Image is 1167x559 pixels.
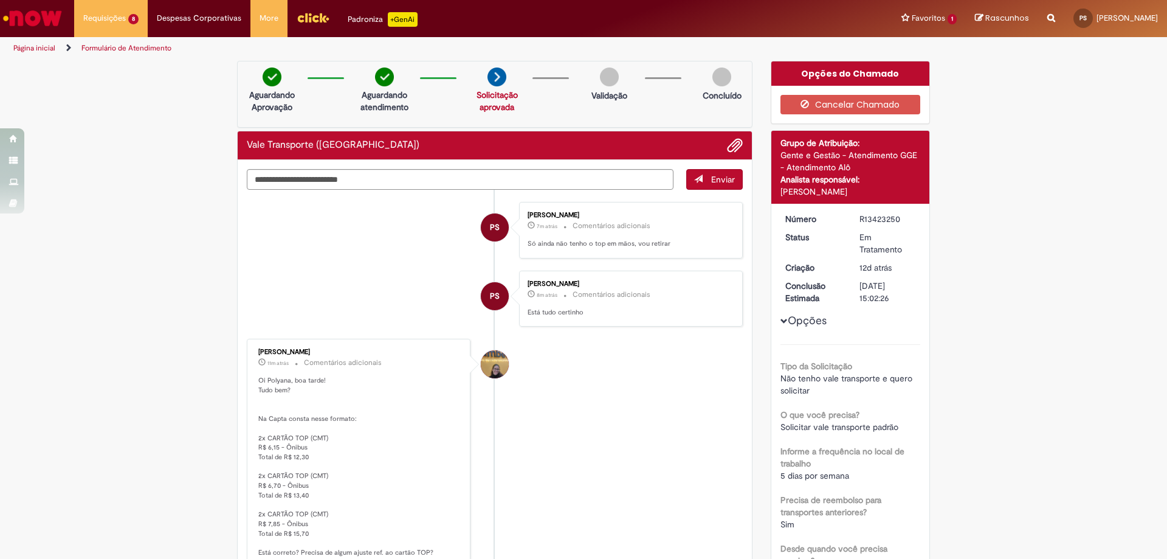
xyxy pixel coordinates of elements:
span: PS [1079,14,1087,22]
div: Grupo de Atribuição: [780,137,921,149]
p: Aguardando Aprovação [243,89,301,113]
small: Comentários adicionais [573,221,650,231]
time: 29/08/2025 14:24:46 [537,223,557,230]
span: Não tenho vale transporte e quero solicitar [780,373,915,396]
span: 8 [128,14,139,24]
div: Gente e Gestão - Atendimento GGE - Atendimento Alô [780,149,921,173]
dt: Status [776,231,851,243]
p: +GenAi [388,12,418,27]
span: Enviar [711,174,735,185]
span: Rascunhos [985,12,1029,24]
div: [PERSON_NAME] [258,349,461,356]
img: img-circle-grey.png [712,68,731,86]
span: Sim [780,519,794,530]
span: [PERSON_NAME] [1096,13,1158,23]
b: O que você precisa? [780,409,859,420]
span: Requisições [83,12,126,24]
span: 12d atrás [859,262,892,273]
time: 29/08/2025 14:21:40 [267,359,289,367]
div: Polyana Silva Santos [481,282,509,310]
textarea: Digite sua mensagem aqui... [247,169,673,190]
time: 29/08/2025 14:24:06 [537,291,557,299]
div: [DATE] 15:02:26 [859,280,916,304]
div: [PERSON_NAME] [528,212,730,219]
img: arrow-next.png [487,68,506,86]
span: 1 [948,14,957,24]
div: Analista responsável: [780,173,921,186]
p: Está tudo certinho [528,308,730,318]
p: Validação [591,89,627,102]
span: 7m atrás [537,223,557,230]
span: Solicitar vale transporte padrão [780,422,898,432]
a: Rascunhos [975,13,1029,24]
img: click_logo_yellow_360x200.png [297,9,329,27]
img: ServiceNow [1,6,64,30]
div: [PERSON_NAME] [528,280,730,288]
b: Precisa de reembolso para transportes anteriores? [780,495,881,518]
div: Amanda De Campos Gomes Do Nascimento [481,350,509,378]
div: Em Tratamento [859,231,916,255]
dt: Criação [776,262,851,274]
b: Informe a frequência no local de trabalho [780,446,904,469]
img: check-circle-green.png [263,68,281,86]
h2: Vale Transporte (VT) Histórico de tíquete [247,140,419,151]
div: Opções do Chamado [771,61,930,86]
dt: Número [776,213,851,225]
button: Enviar [686,169,743,190]
div: [PERSON_NAME] [780,186,921,198]
span: 5 dias por semana [780,470,849,481]
small: Comentários adicionais [304,358,382,368]
div: Padroniza [348,12,418,27]
p: Concluído [703,89,742,102]
button: Adicionar anexos [727,137,743,153]
p: Só ainda não tenho o top em mãos, vou retirar [528,239,730,249]
dt: Conclusão Estimada [776,280,851,304]
span: 8m atrás [537,291,557,299]
span: PS [490,282,500,311]
small: Comentários adicionais [573,290,650,300]
img: check-circle-green.png [375,68,394,86]
div: 18/08/2025 08:15:24 [859,262,916,274]
time: 18/08/2025 08:15:24 [859,262,892,273]
span: 11m atrás [267,359,289,367]
span: Despesas Corporativas [157,12,241,24]
span: PS [490,213,500,242]
a: Solicitação aprovada [477,89,518,113]
p: Aguardando atendimento [355,89,414,113]
a: Formulário de Atendimento [81,43,171,53]
div: R13423250 [859,213,916,225]
a: Página inicial [13,43,55,53]
b: Tipo da Solicitação [780,361,852,372]
span: More [260,12,278,24]
button: Cancelar Chamado [780,95,921,114]
span: Favoritos [912,12,945,24]
img: img-circle-grey.png [600,68,619,86]
ul: Trilhas de página [9,37,769,60]
div: Polyana Silva Santos [481,214,509,241]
